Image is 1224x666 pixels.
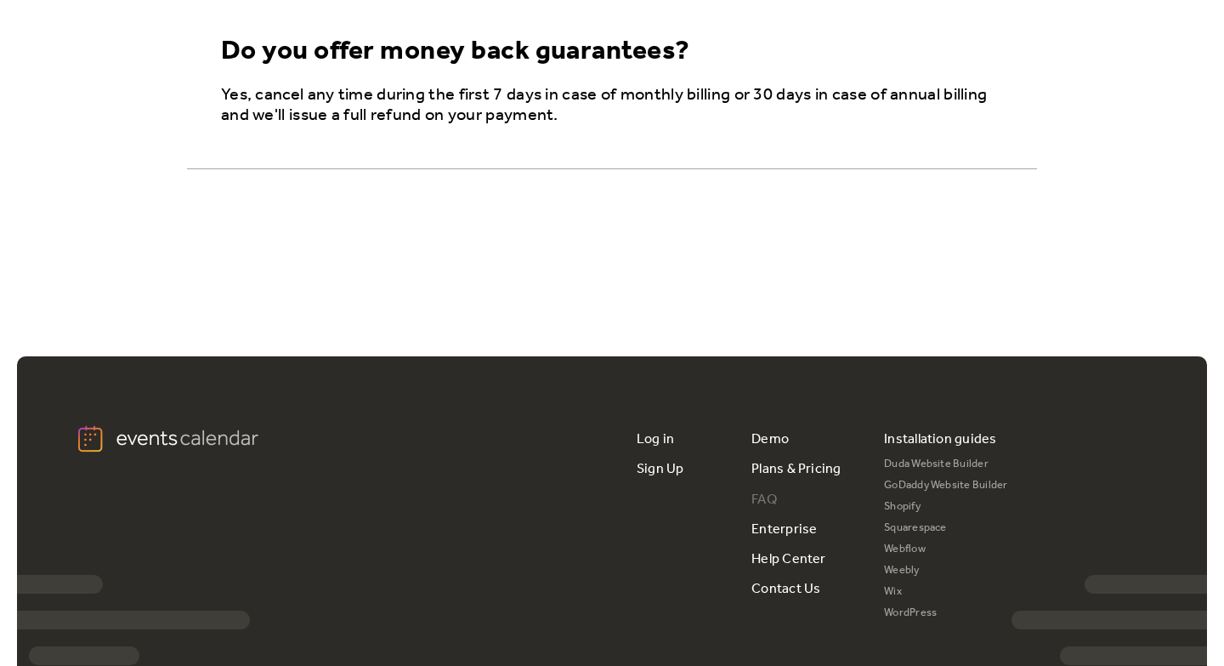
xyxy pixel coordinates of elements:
a: Sign Up [637,454,684,484]
a: Help Center [751,544,826,574]
a: Webflow [884,539,1008,561]
a: Log in [637,424,674,454]
a: FAQ [751,485,777,515]
a: Duda Website Builder [884,454,1008,475]
a: Demo [751,424,789,454]
a: Enterprise [751,515,817,544]
a: Contact Us [751,574,820,604]
a: Squarespace [884,518,1008,539]
p: Yes, cancel any time during the first 7 days in case of monthly billing or 30 days in case of ann... [221,85,1010,126]
a: GoDaddy Website Builder [884,475,1008,497]
div: Installation guides [884,424,997,454]
a: Plans & Pricing [751,454,841,484]
a: Weebly [884,561,1008,582]
div: Do you offer money back guarantees? [221,36,690,68]
a: WordPress [884,603,1008,624]
a: Shopify [884,497,1008,518]
a: Wix [884,582,1008,603]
